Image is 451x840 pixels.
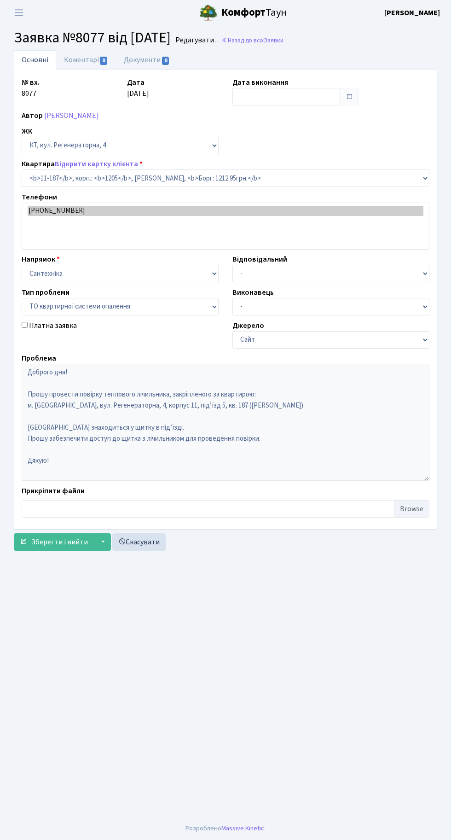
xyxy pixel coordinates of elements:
[264,36,283,45] span: Заявки
[22,254,60,265] label: Напрямок
[44,111,99,121] a: [PERSON_NAME]
[22,485,85,496] label: Прикріпити файли
[22,192,57,203] label: Телефони
[384,7,440,18] a: [PERSON_NAME]
[384,8,440,18] b: [PERSON_NAME]
[22,169,429,187] select: )
[127,77,145,88] label: Дата
[185,823,266,834] div: Розроблено .
[22,364,429,481] textarea: Доброго дня! Прошу провести повірку теплового лічильника, закріпленого за квартирою: м. [GEOGRAPH...
[112,533,166,551] a: Скасувати
[162,57,169,65] span: 0
[22,287,69,298] label: Тип проблеми
[14,27,171,48] span: Заявка №8077 від [DATE]
[15,77,120,105] div: 8077
[14,50,56,70] a: Основні
[120,77,225,105] div: [DATE]
[221,36,283,45] a: Назад до всіхЗаявки
[116,50,178,70] a: Документи
[232,287,274,298] label: Виконавець
[22,158,143,169] label: Квартира
[221,5,266,20] b: Комфорт
[14,533,94,551] button: Зберегти і вийти
[199,4,218,22] img: logo.png
[28,206,423,216] option: [PHONE_NUMBER]
[221,823,264,833] a: Massive Kinetic
[29,320,77,331] label: Платна заявка
[22,126,32,137] label: ЖК
[31,537,88,547] span: Зберегти і вийти
[22,353,56,364] label: Проблема
[232,77,288,88] label: Дата виконання
[232,254,287,265] label: Відповідальний
[221,5,287,21] span: Таун
[22,298,219,315] select: )
[100,57,107,65] span: 0
[55,159,138,169] a: Відкрити картку клієнта
[7,5,30,20] button: Переключити навігацію
[56,50,116,70] a: Коментарі
[232,320,264,331] label: Джерело
[22,110,43,121] label: Автор
[173,36,217,45] small: Редагувати .
[22,77,40,88] label: № вх.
